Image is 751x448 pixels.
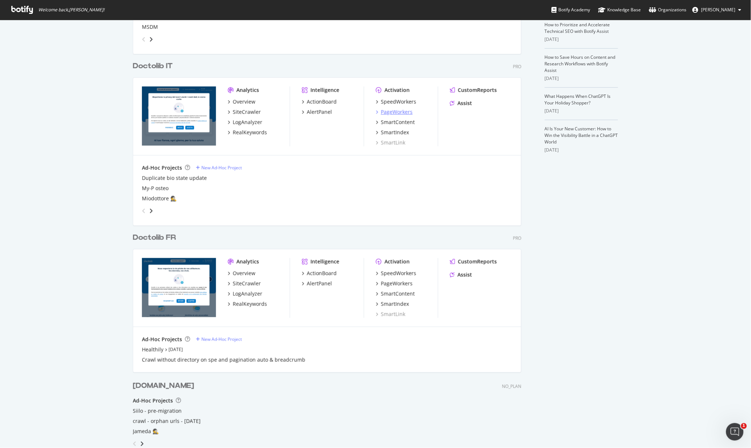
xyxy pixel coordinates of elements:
a: My-P osteo [142,185,169,192]
div: Knowledge Base [598,6,641,14]
div: PageWorkers [381,108,413,116]
a: New Ad-Hoc Project [196,336,242,342]
div: Analytics [236,87,259,94]
div: Crawl without directory on spe and pagination auto & breadcrumb [142,356,305,364]
div: Doctolib IT [133,61,173,72]
a: LogAnalyzer [228,290,262,298]
div: [DATE] [545,36,618,43]
a: MSDM [142,23,158,31]
div: Assist [458,100,472,107]
div: Jameda 🕵️ [133,428,159,435]
div: Organizations [649,6,687,14]
span: Maud Laisney [701,7,736,13]
a: SmartIndex [376,129,409,136]
div: angle-left [139,34,149,45]
a: ActionBoard [302,98,337,106]
a: crawl - orphan urls - [DATE] [133,418,201,425]
a: Doctolib FR [133,233,179,243]
div: AlertPanel [307,280,332,287]
a: Healthily [142,346,163,353]
span: 1 [741,423,747,429]
div: angle-right [149,36,154,43]
a: SpeedWorkers [376,98,416,106]
a: Assist [450,271,472,279]
div: SpeedWorkers [381,270,416,277]
div: Pro [513,235,521,241]
div: [DATE] [545,108,618,114]
div: ActionBoard [307,270,337,277]
div: SmartContent [381,290,415,298]
div: Ad-Hoc Projects [133,397,173,405]
div: LogAnalyzer [233,290,262,298]
span: Welcome back, [PERSON_NAME] ! [38,7,104,13]
div: Botify Academy [552,6,590,14]
div: RealKeywords [233,300,267,308]
a: [DATE] [169,346,183,353]
div: Activation [385,258,410,265]
div: angle-right [149,207,154,215]
a: Overview [228,270,255,277]
div: Pro [513,64,521,70]
a: What Happens When ChatGPT Is Your Holiday Shopper? [545,93,611,106]
a: CustomReports [450,87,497,94]
div: New Ad-Hoc Project [201,165,242,171]
div: SmartContent [381,119,415,126]
div: CustomReports [458,87,497,94]
div: angle-left [139,205,149,217]
a: CustomReports [450,258,497,265]
div: Doctolib FR [133,233,176,243]
div: [DOMAIN_NAME] [133,381,194,391]
a: SmartLink [376,139,405,146]
div: Assist [458,271,472,279]
div: SiteCrawler [233,108,261,116]
div: CustomReports [458,258,497,265]
a: SpeedWorkers [376,270,416,277]
a: AI Is Your New Customer: How to Win the Visibility Battle in a ChatGPT World [545,126,618,145]
a: SmartLink [376,311,405,318]
div: Intelligence [311,87,339,94]
a: New Ad-Hoc Project [196,165,242,171]
a: SmartContent [376,119,415,126]
a: SiteCrawler [228,280,261,287]
iframe: Intercom live chat [726,423,744,441]
a: How to Prioritize and Accelerate Technical SEO with Botify Assist [545,22,610,34]
a: AlertPanel [302,108,332,116]
div: Analytics [236,258,259,265]
a: SiteCrawler [228,108,261,116]
img: www.doctolib.it [142,87,216,146]
div: [DATE] [545,75,618,82]
div: Intelligence [311,258,339,265]
a: Assist [450,100,472,107]
a: AlertPanel [302,280,332,287]
div: New Ad-Hoc Project [201,336,242,342]
div: Overview [233,270,255,277]
div: Overview [233,98,255,106]
img: doctolib.fr [142,258,216,317]
div: SpeedWorkers [381,98,416,106]
div: ActionBoard [307,98,337,106]
a: Miodottore 🕵️ [142,195,177,202]
div: Activation [385,87,410,94]
div: SmartIndex [381,129,409,136]
button: [PERSON_NAME] [687,4,747,16]
div: LogAnalyzer [233,119,262,126]
div: RealKeywords [233,129,267,136]
a: Doctolib IT [133,61,176,72]
a: Duplicate bio state update [142,175,207,182]
a: Overview [228,98,255,106]
div: SmartIndex [381,300,409,308]
div: Ad-Hoc Projects [142,164,182,172]
a: How to Save Hours on Content and Research Workflows with Botify Assist [545,54,616,73]
a: PageWorkers [376,108,413,116]
a: Siilo - pre-migration [133,407,182,415]
a: SmartIndex [376,300,409,308]
a: RealKeywords [228,129,267,136]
